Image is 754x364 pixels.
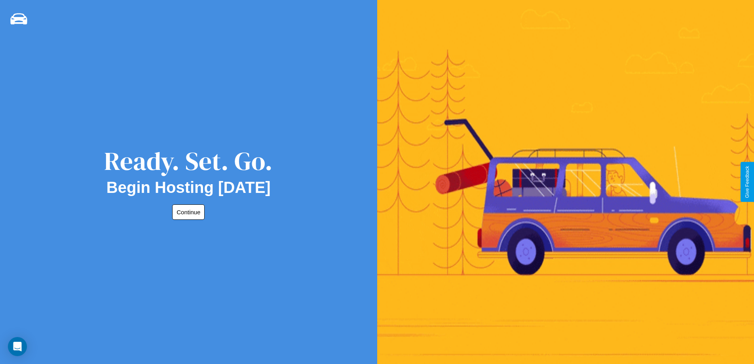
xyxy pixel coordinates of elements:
[172,204,205,220] button: Continue
[745,166,750,198] div: Give Feedback
[8,337,27,356] div: Open Intercom Messenger
[106,179,271,196] h2: Begin Hosting [DATE]
[104,143,273,179] div: Ready. Set. Go.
